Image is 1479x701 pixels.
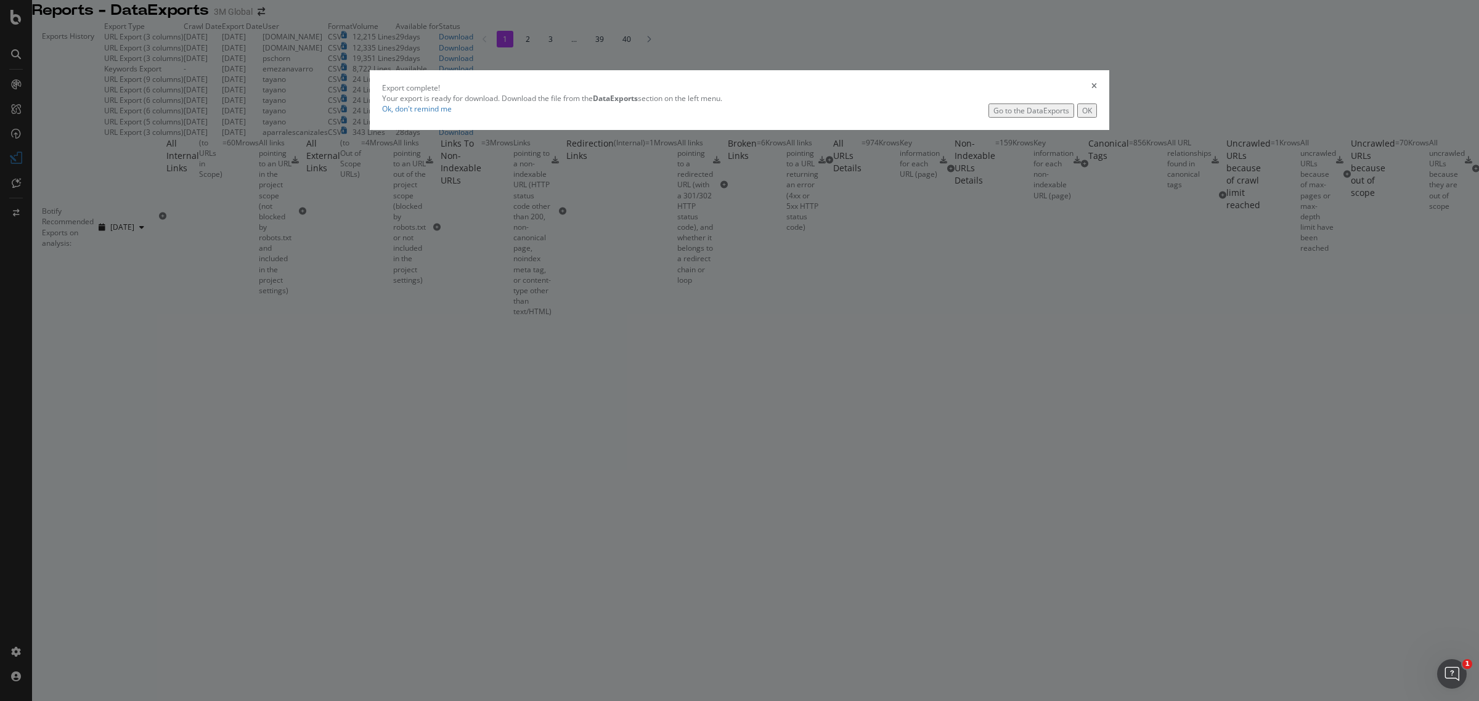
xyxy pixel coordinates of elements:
[988,103,1074,118] button: Go to the DataExports
[370,70,1109,130] div: modal
[593,93,722,103] span: section on the left menu.
[1091,83,1097,93] div: times
[382,83,440,93] div: Export complete!
[1437,659,1467,689] iframe: Intercom live chat
[993,105,1069,116] div: Go to the DataExports
[593,93,638,103] strong: DataExports
[1077,103,1097,118] button: OK
[1462,659,1472,669] span: 1
[382,103,452,114] a: Ok, don't remind me
[1082,105,1092,116] div: OK
[382,93,1097,103] div: Your export is ready for download. Download the file from the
